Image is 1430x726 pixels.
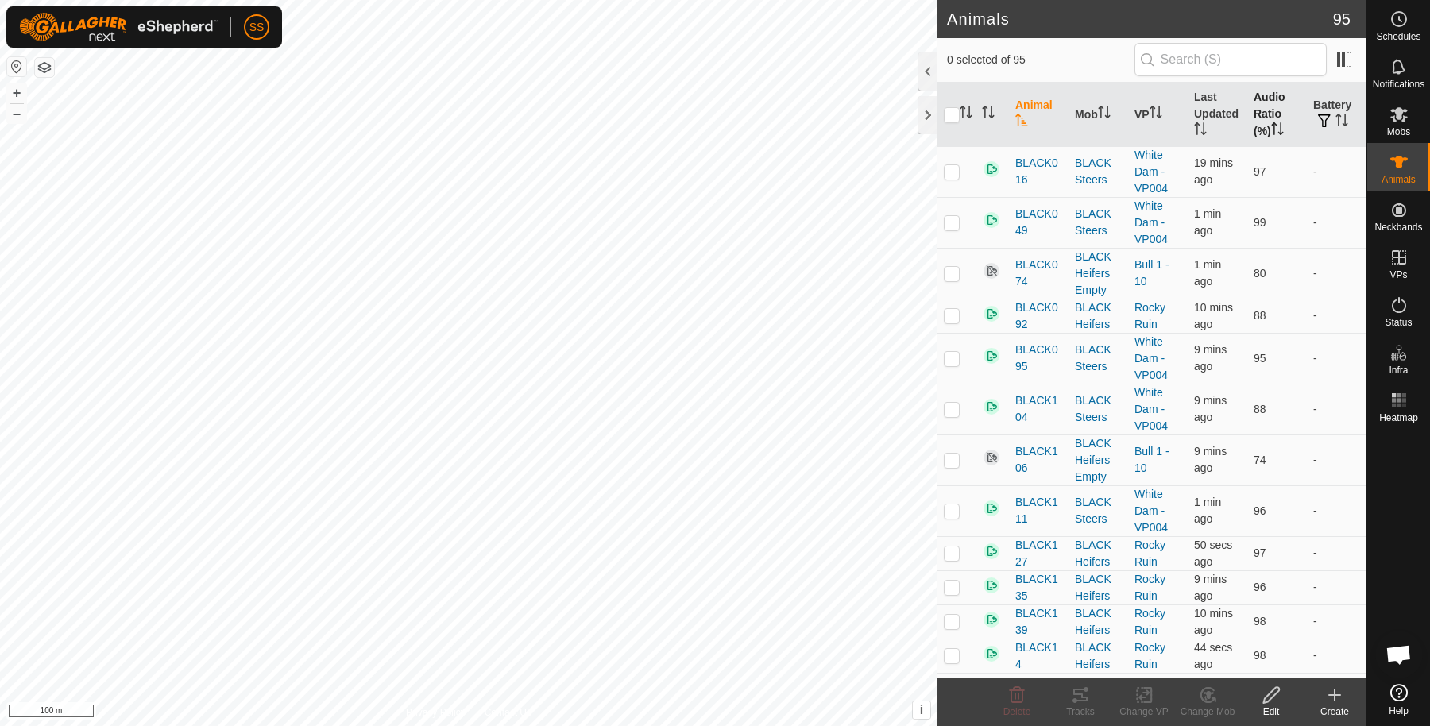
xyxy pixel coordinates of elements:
img: returning on [982,346,1001,365]
div: BLACK Steers [1075,342,1122,375]
span: BLACK106 [1015,443,1062,477]
span: 28 Sept 2025, 5:35 pm [1194,573,1227,602]
span: 99 [1254,216,1266,229]
img: returning off [982,448,1001,467]
span: 28 Sept 2025, 5:43 pm [1194,207,1221,237]
td: - [1307,639,1366,673]
div: BLACK Heifers Empty [1075,435,1122,485]
div: BLACK Heifers Empty [1075,674,1122,724]
input: Search (S) [1134,43,1327,76]
span: BLACK016 [1015,155,1062,188]
div: BLACK Heifers [1075,605,1122,639]
p-sorticon: Activate to sort [1194,125,1207,137]
div: Edit [1239,705,1303,719]
span: 28 Sept 2025, 5:44 pm [1194,641,1232,670]
span: 96 [1254,504,1266,517]
span: BLACK095 [1015,342,1062,375]
span: 28 Sept 2025, 5:43 pm [1194,496,1221,525]
div: BLACK Steers [1075,494,1122,527]
img: returning on [982,304,1001,323]
td: - [1307,673,1366,724]
span: 28 Sept 2025, 5:44 pm [1194,539,1232,568]
button: i [913,701,930,719]
a: Privacy Policy [406,705,466,720]
span: 28 Sept 2025, 5:34 pm [1194,607,1233,636]
img: returning on [982,160,1001,179]
img: returning off [982,261,1001,280]
td: - [1307,434,1366,485]
p-sorticon: Activate to sort [1271,125,1284,137]
span: 0 selected of 95 [947,52,1134,68]
div: Change VP [1112,705,1176,719]
span: 88 [1254,403,1266,415]
span: 28 Sept 2025, 5:35 pm [1194,394,1227,423]
button: + [7,83,26,102]
img: returning on [982,499,1001,518]
span: 98 [1254,615,1266,628]
a: White Dam - VP004 [1134,335,1168,381]
div: BLACK Heifers [1075,639,1122,673]
th: Mob [1069,83,1128,147]
a: Rocky Ruin [1134,573,1165,602]
span: 28 Sept 2025, 5:25 pm [1194,156,1233,186]
span: Notifications [1373,79,1424,89]
span: Delete [1003,706,1031,717]
img: returning on [982,644,1001,663]
div: BLACK Heifers Empty [1075,249,1122,299]
img: returning on [982,542,1001,561]
div: BLACK Steers [1075,155,1122,188]
div: Create [1303,705,1366,719]
span: 95 [1254,352,1266,365]
th: Audio Ratio (%) [1247,83,1307,147]
img: returning on [982,610,1001,629]
th: VP [1128,83,1188,147]
p-sorticon: Activate to sort [982,108,995,121]
p-sorticon: Activate to sort [1335,116,1348,129]
div: Open chat [1375,631,1423,678]
a: White Dam - VP004 [1134,199,1168,245]
span: 98 [1254,649,1266,662]
td: - [1307,570,1366,604]
span: BLACK139 [1015,605,1062,639]
th: Last Updated [1188,83,1247,147]
div: BLACK Heifers [1075,571,1122,604]
span: 97 [1254,546,1266,559]
a: White Dam - VP004 [1134,386,1168,432]
h2: Animals [947,10,1333,29]
th: Animal [1009,83,1069,147]
span: i [920,703,923,716]
td: - [1307,604,1366,639]
p-sorticon: Activate to sort [1150,108,1162,121]
td: - [1307,485,1366,536]
span: 28 Sept 2025, 5:34 pm [1194,301,1233,330]
td: - [1307,333,1366,384]
td: - [1307,248,1366,299]
td: - [1307,197,1366,248]
div: BLACK Heifers [1075,537,1122,570]
span: Infra [1389,365,1408,375]
span: BLACK049 [1015,206,1062,239]
button: Map Layers [35,58,54,77]
div: BLACK Steers [1075,392,1122,426]
td: - [1307,299,1366,333]
div: Change Mob [1176,705,1239,719]
span: 28 Sept 2025, 5:35 pm [1194,343,1227,373]
span: 28 Sept 2025, 5:43 pm [1194,258,1221,288]
span: BLACK127 [1015,537,1062,570]
span: Neckbands [1374,222,1422,232]
span: BLACK074 [1015,257,1062,290]
span: SS [249,19,265,36]
span: Help [1389,706,1409,716]
span: Mobs [1387,127,1410,137]
img: returning on [982,210,1001,230]
span: 88 [1254,309,1266,322]
span: Animals [1382,175,1416,184]
button: Reset Map [7,57,26,76]
td: - [1307,384,1366,434]
span: BLACK135 [1015,571,1062,604]
a: White Dam - VP004 [1134,149,1168,195]
td: - [1307,146,1366,197]
div: BLACK Heifers [1075,299,1122,333]
a: White Dam - VP004 [1134,488,1168,534]
a: Bull 1 - 10 [1134,445,1169,474]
